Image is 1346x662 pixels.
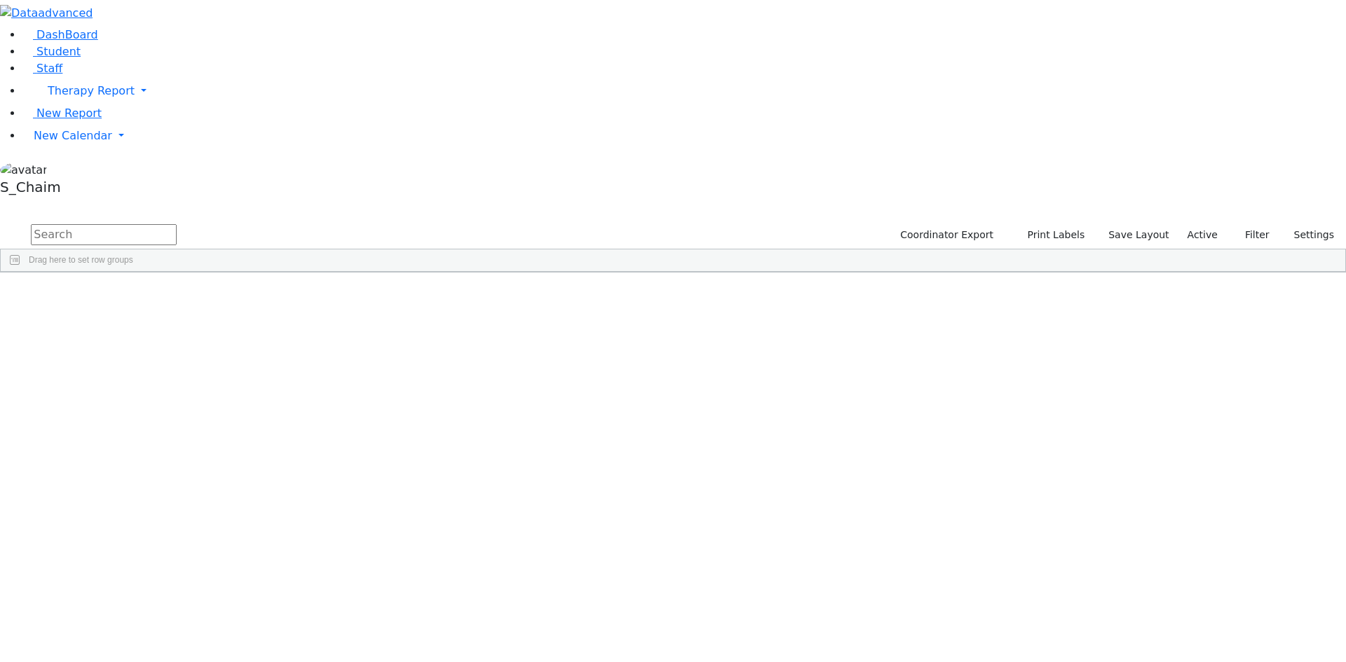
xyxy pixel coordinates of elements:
a: New Report [22,106,102,120]
button: Print Labels [1011,224,1091,246]
span: Therapy Report [48,84,135,97]
a: New Calendar [22,122,1346,150]
button: Save Layout [1102,224,1175,246]
a: DashBoard [22,28,98,41]
span: New Report [36,106,102,120]
span: Staff [36,62,62,75]
a: Student [22,45,81,58]
span: New Calendar [34,129,112,142]
a: Therapy Report [22,77,1346,105]
span: Student [36,45,81,58]
button: Settings [1276,224,1340,246]
button: Filter [1227,224,1276,246]
a: Staff [22,62,62,75]
input: Search [31,224,177,245]
span: DashBoard [36,28,98,41]
span: Drag here to set row groups [29,255,133,265]
button: Coordinator Export [891,224,1000,246]
label: Active [1181,224,1224,246]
